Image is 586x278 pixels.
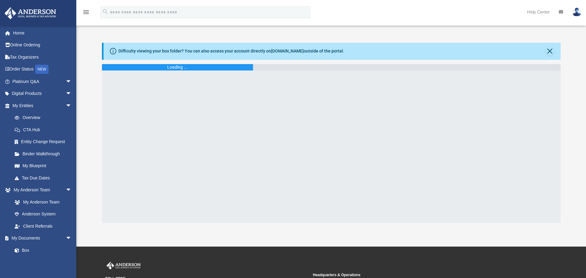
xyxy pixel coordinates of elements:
a: CTA Hub [9,124,81,136]
a: Platinum Q&Aarrow_drop_down [4,75,81,88]
img: Anderson Advisors Platinum Portal [105,262,142,270]
a: Digital Productsarrow_drop_down [4,88,81,100]
i: menu [82,9,90,16]
span: arrow_drop_down [66,75,78,88]
button: Close [546,47,554,56]
a: Tax Organizers [4,51,81,63]
img: Anderson Advisors Platinum Portal [3,7,58,19]
div: Difficulty viewing your box folder? You can also access your account directly on outside of the p... [118,48,344,54]
a: My Blueprint [9,160,78,172]
a: Order StatusNEW [4,63,81,76]
a: My Anderson Teamarrow_drop_down [4,184,78,196]
a: My Entitiesarrow_drop_down [4,99,81,112]
a: Online Ordering [4,39,81,51]
a: Entity Change Request [9,136,81,148]
a: Binder Walkthrough [9,148,81,160]
img: User Pic [572,8,581,16]
a: [DOMAIN_NAME] [271,49,304,53]
i: search [102,8,109,15]
small: Headquarters & Operations [313,272,516,278]
a: My Documentsarrow_drop_down [4,232,78,244]
a: Meeting Minutes [9,256,78,269]
a: Client Referrals [9,220,78,232]
a: My Anderson Team [9,196,75,208]
a: Anderson System [9,208,78,220]
div: Loading ... [167,64,187,70]
a: Home [4,27,81,39]
span: arrow_drop_down [66,99,78,112]
a: Box [9,244,75,256]
a: Overview [9,112,81,124]
div: NEW [35,65,49,74]
span: arrow_drop_down [66,88,78,100]
span: arrow_drop_down [66,184,78,197]
span: arrow_drop_down [66,232,78,245]
a: Tax Due Dates [9,172,81,184]
a: menu [82,12,90,16]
